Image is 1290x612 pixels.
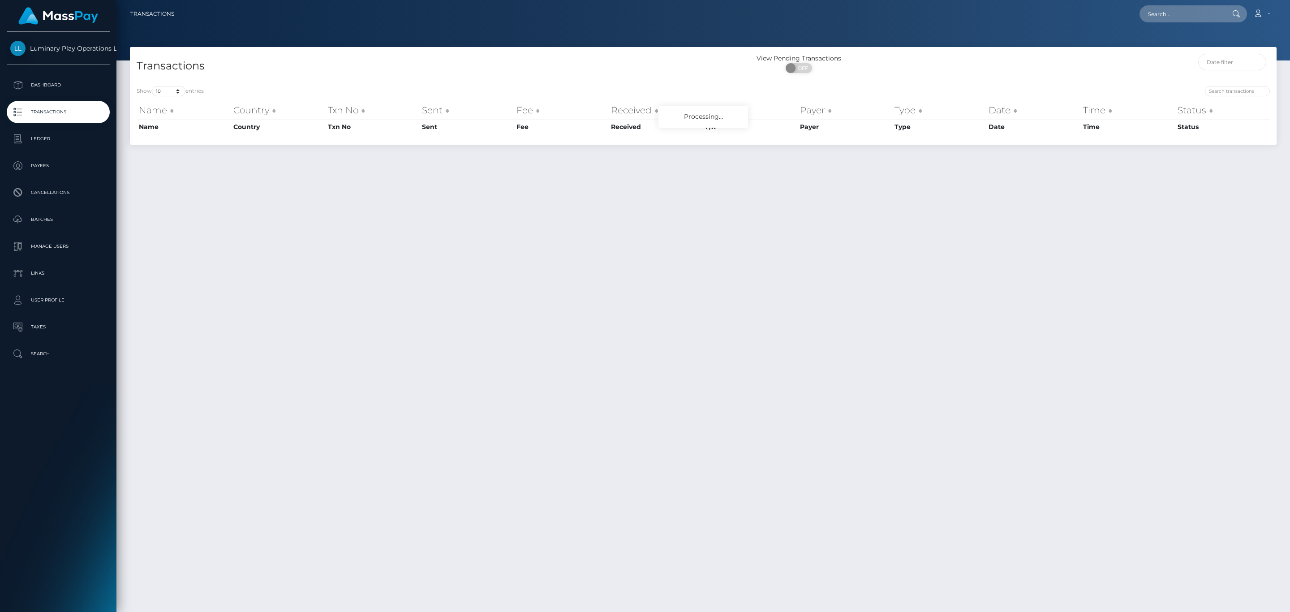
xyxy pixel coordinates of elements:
[18,7,98,25] img: MassPay Logo
[10,186,106,199] p: Cancellations
[7,262,110,284] a: Links
[892,101,987,119] th: Type
[10,41,26,56] img: Luminary Play Operations Limited
[130,4,174,23] a: Transactions
[137,120,231,134] th: Name
[7,208,110,231] a: Batches
[892,120,987,134] th: Type
[798,120,892,134] th: Payer
[609,101,703,119] th: Received
[798,101,892,119] th: Payer
[10,132,106,146] p: Ledger
[7,74,110,96] a: Dashboard
[609,120,703,134] th: Received
[10,267,106,280] p: Links
[231,101,326,119] th: Country
[10,320,106,334] p: Taxes
[986,120,1081,134] th: Date
[7,101,110,123] a: Transactions
[152,86,185,96] select: Showentries
[137,58,697,74] h4: Transactions
[10,159,106,172] p: Payees
[7,316,110,338] a: Taxes
[1081,120,1175,134] th: Time
[231,120,326,134] th: Country
[10,347,106,361] p: Search
[1175,120,1270,134] th: Status
[514,101,609,119] th: Fee
[420,101,514,119] th: Sent
[7,44,110,52] span: Luminary Play Operations Limited
[7,128,110,150] a: Ledger
[791,63,813,73] span: OFF
[137,101,231,119] th: Name
[7,235,110,258] a: Manage Users
[1175,101,1270,119] th: Status
[420,120,514,134] th: Sent
[703,54,894,63] div: View Pending Transactions
[1198,54,1267,70] input: Date filter
[7,181,110,204] a: Cancellations
[10,240,106,253] p: Manage Users
[1139,5,1224,22] input: Search...
[326,101,420,119] th: Txn No
[10,213,106,226] p: Batches
[703,101,798,119] th: F/X
[10,293,106,307] p: User Profile
[10,105,106,119] p: Transactions
[703,120,798,134] th: F/X
[514,120,609,134] th: Fee
[137,86,204,96] label: Show entries
[7,155,110,177] a: Payees
[1081,101,1175,119] th: Time
[986,101,1081,119] th: Date
[7,289,110,311] a: User Profile
[658,106,748,128] div: Processing...
[326,120,420,134] th: Txn No
[10,78,106,92] p: Dashboard
[1205,86,1270,96] input: Search transactions
[7,343,110,365] a: Search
